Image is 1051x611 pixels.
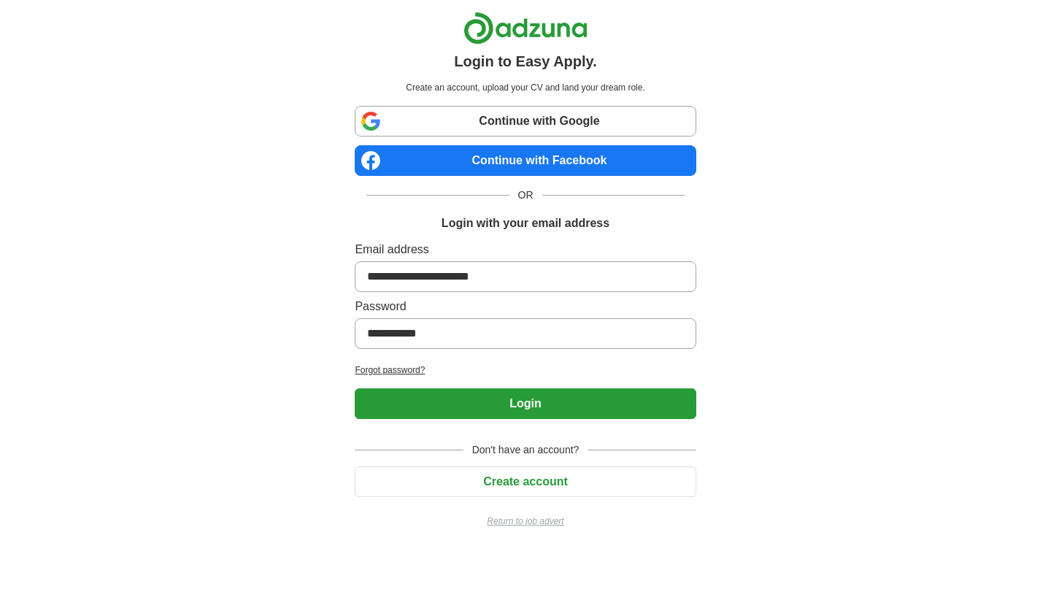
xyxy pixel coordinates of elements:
h1: Login with your email address [442,215,609,232]
button: Login [355,388,696,419]
span: OR [509,188,542,203]
p: Create an account, upload your CV and land your dream role. [358,81,693,94]
a: Forgot password? [355,364,696,377]
h1: Login to Easy Apply. [454,50,597,72]
a: Create account [355,475,696,488]
button: Create account [355,466,696,497]
label: Password [355,298,696,315]
a: Continue with Facebook [355,145,696,176]
label: Email address [355,241,696,258]
span: Don't have an account? [463,442,588,458]
img: Adzuna logo [463,12,588,45]
a: Return to job advert [355,515,696,528]
a: Continue with Google [355,106,696,137]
